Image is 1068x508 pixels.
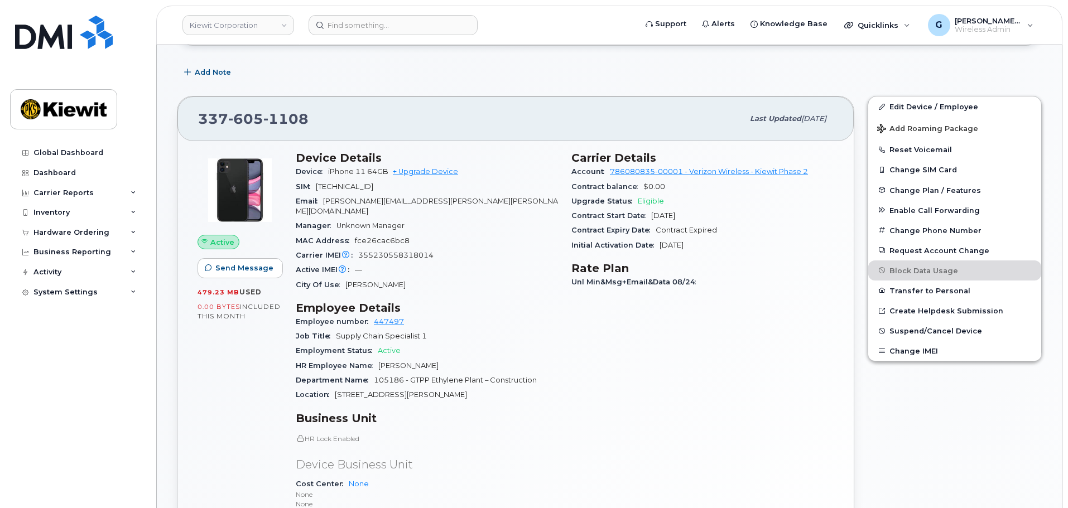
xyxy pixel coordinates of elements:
span: Suspend/Cancel Device [889,327,982,335]
a: 786080835-00001 - Verizon Wireless - Kiewit Phase 2 [610,167,808,176]
span: Unl Min&Msg+Email&Data 08/24 [571,278,701,286]
span: Active IMEI [296,265,355,274]
span: [PERSON_NAME] [378,361,439,370]
span: [STREET_ADDRESS][PERSON_NAME] [335,390,467,399]
p: HR Lock Enabled [296,434,558,443]
span: Supply Chain Specialist 1 [336,332,427,340]
span: Cost Center [296,480,349,488]
span: Quicklinks [858,21,898,30]
button: Change Plan / Features [868,180,1041,200]
span: Knowledge Base [760,18,828,30]
button: Suspend/Cancel Device [868,321,1041,341]
span: [TECHNICAL_ID] [316,182,373,191]
a: Kiewit Corporation [182,15,294,35]
img: iPhone_11.jpg [206,157,273,224]
span: — [355,265,362,274]
span: Location [296,390,335,399]
a: 447497 [374,317,404,326]
h3: Rate Plan [571,262,834,275]
span: Carrier IMEI [296,251,358,259]
span: Email [296,197,323,205]
button: Block Data Usage [868,260,1041,280]
span: Department Name [296,376,374,384]
span: 479.23 MB [198,288,239,296]
span: [PERSON_NAME][EMAIL_ADDRESS][PERSON_NAME][PERSON_NAME][DOMAIN_NAME] [296,197,558,215]
input: Find something... [309,15,478,35]
a: Create Helpdesk Submission [868,301,1041,321]
span: City Of Use [296,280,345,289]
button: Add Roaming Package [868,117,1041,139]
span: Unknown Manager [336,221,405,230]
span: iPhone 11 64GB [328,167,388,176]
span: Eligible [638,197,664,205]
h3: Business Unit [296,412,558,425]
span: [PERSON_NAME] [345,280,406,289]
span: Employee number [296,317,374,326]
span: Send Message [215,263,273,273]
button: Reset Voicemail [868,139,1041,159]
span: Job Title [296,332,336,340]
span: HR Employee Name [296,361,378,370]
span: Active [210,237,234,248]
a: None [349,480,369,488]
span: Alerts [711,18,735,30]
span: [PERSON_NAME].[PERSON_NAME] [955,16,1022,25]
span: Device [296,167,328,176]
span: Contract Expired [656,226,717,234]
span: MAC Address [296,236,355,245]
iframe: Messenger Launcher [1019,459,1060,500]
button: Add Note [177,62,240,83]
span: Manager [296,221,336,230]
span: Add Roaming Package [877,124,978,135]
span: Contract Expiry Date [571,226,656,234]
button: Change IMEI [868,341,1041,361]
span: 355230558318014 [358,251,434,259]
span: Add Note [195,67,231,78]
span: Active [378,346,401,355]
span: SIM [296,182,316,191]
span: [DATE] [651,211,675,220]
span: Support [655,18,686,30]
span: Contract Start Date [571,211,651,220]
span: G [935,18,942,32]
span: [DATE] [660,241,684,249]
a: Support [638,13,694,35]
button: Request Account Change [868,240,1041,260]
p: None [296,490,558,499]
button: Transfer to Personal [868,280,1041,301]
h3: Employee Details [296,301,558,315]
span: Enable Call Forwarding [889,206,980,214]
button: Send Message [198,258,283,278]
span: 337 [198,110,309,127]
span: $0.00 [643,182,665,191]
span: [DATE] [801,114,826,123]
span: 105186 - GTPP Ethylene Plant – Construction [374,376,537,384]
button: Enable Call Forwarding [868,200,1041,220]
a: Alerts [694,13,743,35]
span: Employment Status [296,346,378,355]
span: Contract balance [571,182,643,191]
span: 1108 [263,110,309,127]
span: Upgrade Status [571,197,638,205]
p: Device Business Unit [296,457,558,473]
span: Initial Activation Date [571,241,660,249]
a: Knowledge Base [743,13,835,35]
span: Wireless Admin [955,25,1022,34]
h3: Carrier Details [571,151,834,165]
span: used [239,288,262,296]
span: fce26cac6bc8 [355,236,410,245]
span: Account [571,167,610,176]
span: Change Plan / Features [889,186,981,194]
div: Quicklinks [836,14,918,36]
span: 605 [228,110,263,127]
span: Last updated [750,114,801,123]
a: + Upgrade Device [393,167,458,176]
button: Change Phone Number [868,220,1041,240]
div: Gabrielle.Chicoine [920,14,1041,36]
h3: Device Details [296,151,558,165]
a: Edit Device / Employee [868,96,1041,117]
span: 0.00 Bytes [198,303,240,311]
button: Change SIM Card [868,159,1041,180]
